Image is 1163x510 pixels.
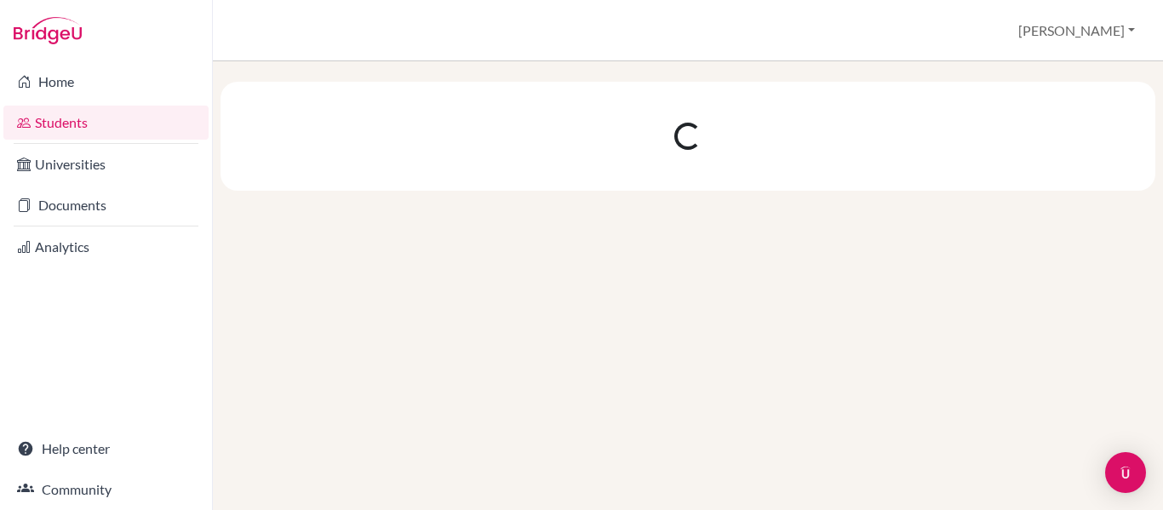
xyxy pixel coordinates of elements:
a: Home [3,65,209,99]
a: Documents [3,188,209,222]
a: Community [3,473,209,507]
a: Students [3,106,209,140]
a: Universities [3,147,209,181]
img: Bridge-U [14,17,82,44]
a: Help center [3,432,209,466]
div: Open Intercom Messenger [1105,452,1146,493]
a: Analytics [3,230,209,264]
button: [PERSON_NAME] [1011,14,1143,47]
